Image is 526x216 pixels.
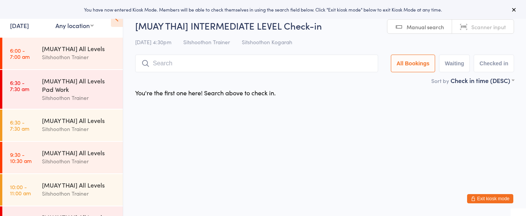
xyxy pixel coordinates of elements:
[42,181,116,189] div: [MUAY THAI] All Levels
[42,148,116,157] div: [MUAY THAI] All Levels
[42,44,116,53] div: [MUAY THAI] All Levels
[467,194,513,203] button: Exit kiosk mode
[2,38,123,69] a: 6:00 -7:00 am[MUAY THAI] All LevelsSitshoothon Trainer
[10,47,30,60] time: 6:00 - 7:00 am
[42,125,116,133] div: Sitshoothon Trainer
[2,174,123,206] a: 10:00 -11:00 am[MUAY THAI] All LevelsSitshoothon Trainer
[42,76,116,93] div: [MUAY THAI] All Levels Pad Work
[42,53,116,61] div: Sitshoothon Trainer
[439,55,470,72] button: Waiting
[391,55,436,72] button: All Bookings
[135,38,171,46] span: [DATE] 4:30pm
[2,110,123,141] a: 6:30 -7:30 am[MUAY THAI] All LevelsSitshoothon Trainer
[12,6,514,13] div: You have now entered Kiosk Mode. Members will be able to check themselves in using the search fie...
[10,119,29,131] time: 6:30 - 7:30 am
[42,116,116,125] div: [MUAY THAI] All Levels
[55,21,94,30] div: Any location
[10,184,31,196] time: 10:00 - 11:00 am
[42,189,116,198] div: Sitshoothon Trainer
[474,55,514,72] button: Checked in
[431,77,449,85] label: Sort by
[10,80,29,92] time: 6:30 - 7:30 am
[42,93,116,102] div: Sitshoothon Trainer
[135,55,378,72] input: Search
[10,21,29,30] a: [DATE]
[2,142,123,173] a: 9:30 -10:30 am[MUAY THAI] All LevelsSitshoothon Trainer
[42,157,116,166] div: Sitshoothon Trainer
[451,76,514,85] div: Check in time (DESC)
[471,23,506,31] span: Scanner input
[10,151,32,164] time: 9:30 - 10:30 am
[135,19,514,32] h2: [MUAY THAI] INTERMEDIATE LEVEL Check-in
[242,38,292,46] span: Sitshoothon Kogarah
[183,38,230,46] span: Sitshoothon Trainer
[2,70,123,109] a: 6:30 -7:30 am[MUAY THAI] All Levels Pad WorkSitshoothon Trainer
[407,23,444,31] span: Manual search
[135,88,276,97] div: You're the first one here! Search above to check in.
